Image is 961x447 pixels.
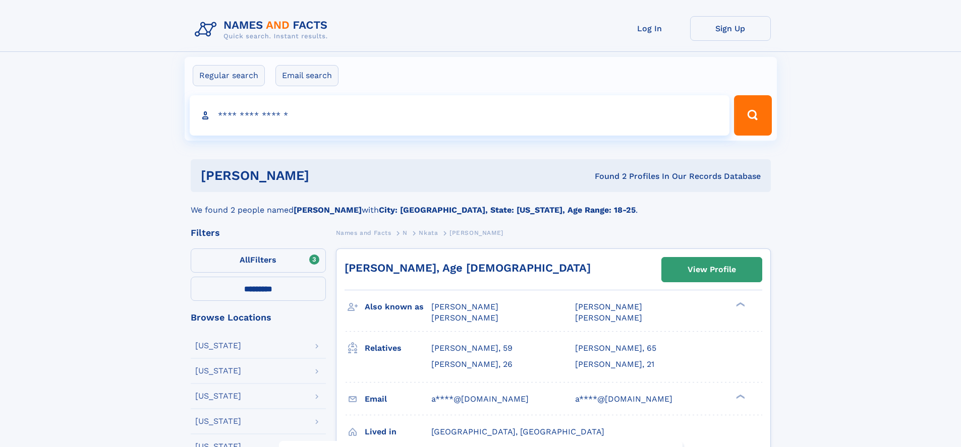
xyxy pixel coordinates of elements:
[733,393,746,400] div: ❯
[431,302,498,311] span: [PERSON_NAME]
[336,226,391,239] a: Names and Facts
[195,417,241,425] div: [US_STATE]
[419,226,438,239] a: Nkata
[365,340,431,357] h3: Relatives
[575,313,642,323] span: [PERSON_NAME]
[345,262,591,274] a: [PERSON_NAME], Age [DEMOGRAPHIC_DATA]
[190,95,730,136] input: search input
[690,16,771,41] a: Sign Up
[431,359,513,370] a: [PERSON_NAME], 26
[431,427,604,436] span: [GEOGRAPHIC_DATA], [GEOGRAPHIC_DATA]
[452,171,761,182] div: Found 2 Profiles In Our Records Database
[191,248,326,273] label: Filters
[191,192,771,216] div: We found 2 people named with .
[201,169,452,182] h1: [PERSON_NAME]
[193,65,265,86] label: Regular search
[195,342,241,350] div: [US_STATE]
[195,367,241,375] div: [US_STATE]
[575,302,642,311] span: [PERSON_NAME]
[240,255,250,265] span: All
[419,229,438,236] span: Nkata
[191,228,326,237] div: Filters
[195,392,241,400] div: [US_STATE]
[275,65,338,86] label: Email search
[431,313,498,323] span: [PERSON_NAME]
[365,391,431,408] h3: Email
[379,205,636,215] b: City: [GEOGRAPHIC_DATA], State: [US_STATE], Age Range: 18-25
[575,343,656,354] a: [PERSON_NAME], 65
[734,95,771,136] button: Search Button
[575,359,654,370] a: [PERSON_NAME], 21
[449,229,503,236] span: [PERSON_NAME]
[294,205,362,215] b: [PERSON_NAME]
[365,298,431,315] h3: Also known as
[609,16,690,41] a: Log In
[191,16,336,43] img: Logo Names and Facts
[365,423,431,440] h3: Lived in
[403,226,408,239] a: N
[688,258,736,281] div: View Profile
[662,258,762,282] a: View Profile
[403,229,408,236] span: N
[431,343,513,354] a: [PERSON_NAME], 59
[191,313,326,322] div: Browse Locations
[733,301,746,308] div: ❯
